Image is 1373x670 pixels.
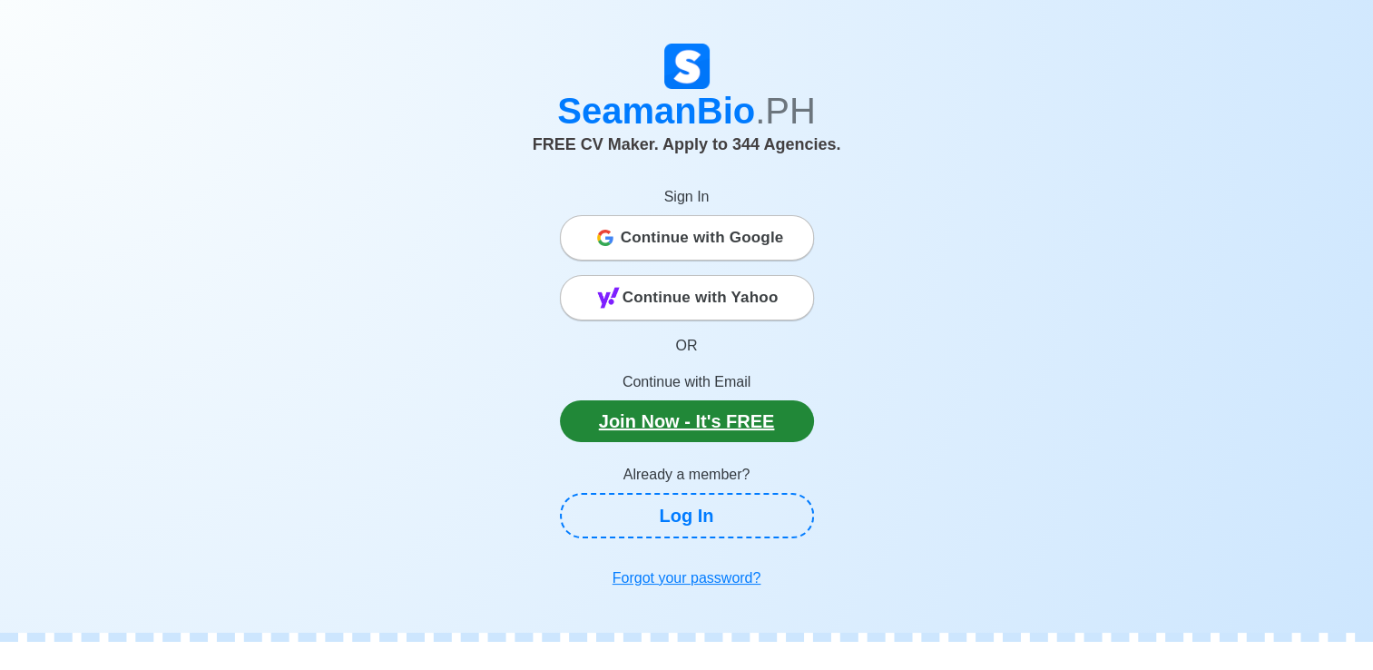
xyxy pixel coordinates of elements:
[664,44,710,89] img: Logo
[560,275,814,320] button: Continue with Yahoo
[560,186,814,208] p: Sign In
[560,335,814,357] p: OR
[560,560,814,596] a: Forgot your password?
[533,135,841,153] span: FREE CV Maker. Apply to 344 Agencies.
[621,220,784,256] span: Continue with Google
[560,400,814,442] a: Join Now - It's FREE
[560,215,814,261] button: Continue with Google
[560,493,814,538] a: Log In
[613,570,761,586] u: Forgot your password?
[560,371,814,393] p: Continue with Email
[560,464,814,486] p: Already a member?
[623,280,779,316] span: Continue with Yahoo
[755,91,816,131] span: .PH
[183,89,1191,133] h1: SeamanBio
